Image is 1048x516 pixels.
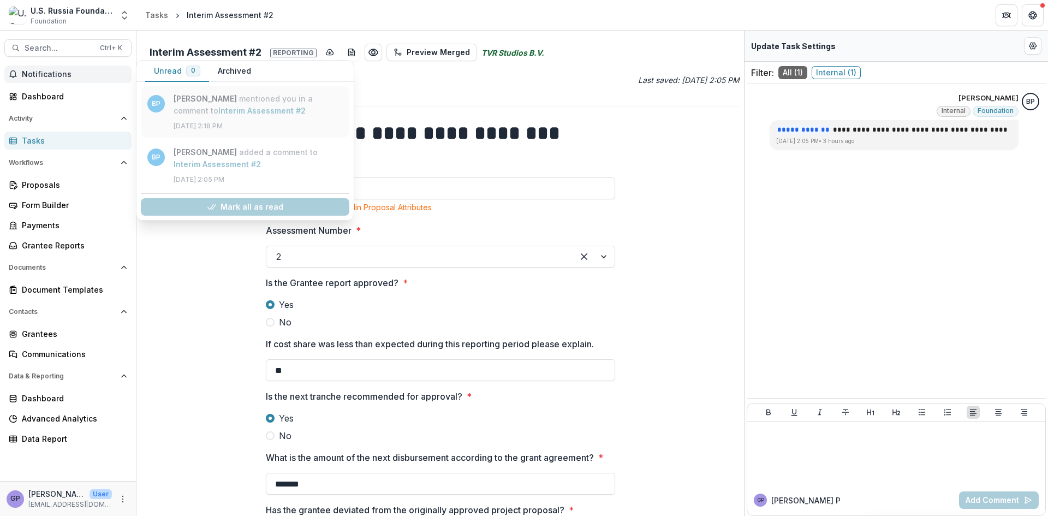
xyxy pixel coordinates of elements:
[4,66,132,83] button: Notifications
[839,406,852,419] button: Strike
[209,61,260,82] button: Archived
[117,4,132,26] button: Open entity switcher
[9,7,26,24] img: U.S. Russia Foundation
[10,495,20,502] div: Gennady Podolny
[141,7,172,23] a: Tasks
[174,159,261,169] a: Interim Assessment #2
[890,406,903,419] button: Heading 2
[22,220,123,231] div: Payments
[751,66,774,79] p: Filter:
[22,348,123,360] div: Communications
[25,44,93,53] span: Search...
[4,110,132,127] button: Open Activity
[778,66,807,79] span: All ( 1 )
[116,493,129,506] button: More
[575,248,593,265] div: Clear selected options
[279,429,291,442] span: No
[4,259,132,276] button: Open Documents
[9,264,116,271] span: Documents
[757,497,764,503] div: Gennady Podolny
[22,413,123,424] div: Advanced Analytics
[967,406,980,419] button: Align Left
[9,308,116,316] span: Contacts
[174,93,343,117] p: mentioned you in a comment to
[141,90,740,102] p: Due Date: [DATE]
[4,367,132,385] button: Open Data & Reporting
[279,298,294,311] span: Yes
[365,44,382,61] button: Preview d195a743-eb66-4c78-9e35-4963c2327a29.pdf
[218,106,306,115] a: Interim Assessment #2
[141,7,278,23] nav: breadcrumb
[22,199,123,211] div: Form Builder
[22,179,123,191] div: Proposals
[98,42,124,54] div: Ctrl + K
[191,67,195,74] span: 0
[4,176,132,194] a: Proposals
[4,236,132,254] a: Grantee Reports
[270,49,317,57] span: Reporting
[4,87,132,105] a: Dashboard
[1022,4,1044,26] button: Get Help
[4,325,132,343] a: Grantees
[813,406,826,419] button: Italicize
[4,410,132,428] a: Advanced Analytics
[1017,406,1031,419] button: Align Right
[1026,98,1035,105] div: Bennett P
[4,389,132,407] a: Dashboard
[9,115,116,122] span: Activity
[22,240,123,251] div: Grantee Reports
[959,491,1039,509] button: Add Comment
[915,406,928,419] button: Bullet List
[279,412,294,425] span: Yes
[4,345,132,363] a: Communications
[4,216,132,234] a: Payments
[9,159,116,167] span: Workflows
[4,196,132,214] a: Form Builder
[22,70,127,79] span: Notifications
[266,224,352,237] p: Assessment Number
[386,44,477,61] button: Preview Merged
[22,91,123,102] div: Dashboard
[266,337,594,351] p: If cost share was less than expected during this reporting period please explain.
[771,495,841,506] p: [PERSON_NAME] P
[4,303,132,321] button: Open Contacts
[4,281,132,299] a: Document Templates
[751,40,836,52] p: Update Task Settings
[28,488,85,500] p: [PERSON_NAME]
[22,393,123,404] div: Dashboard
[942,107,966,115] span: Internal
[31,16,67,26] span: Foundation
[145,9,168,21] div: Tasks
[443,74,740,86] p: Last saved: [DATE] 2:05 PM
[22,284,123,295] div: Document Templates
[978,107,1014,115] span: Foundation
[266,451,594,464] p: What is the amount of the next disbursement according to the grant agreement?
[321,44,338,61] button: download-button
[266,276,398,289] p: Is the Grantee report approved?
[958,93,1019,104] p: [PERSON_NAME]
[864,406,877,419] button: Heading 1
[4,154,132,171] button: Open Workflows
[187,9,273,21] div: Interim Assessment #2
[4,430,132,448] a: Data Report
[4,39,132,57] button: Search...
[90,489,112,499] p: User
[812,66,861,79] span: Internal ( 1 )
[996,4,1017,26] button: Partners
[31,5,112,16] div: U.S. Russia Foundation
[150,46,317,58] h2: Interim Assessment #2
[343,44,360,61] button: download-word-button
[22,328,123,340] div: Grantees
[141,198,349,216] button: Mark all as read
[762,406,775,419] button: Bold
[22,135,123,146] div: Tasks
[174,146,343,170] p: added a comment to
[776,137,1012,145] p: [DATE] 2:05 PM • 3 hours ago
[941,406,954,419] button: Ordered List
[4,132,132,150] a: Tasks
[145,61,209,82] button: Unread
[481,47,544,58] i: TVR Studios B.V.
[1024,37,1041,55] button: Edit Form Settings
[788,406,801,419] button: Underline
[22,433,123,444] div: Data Report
